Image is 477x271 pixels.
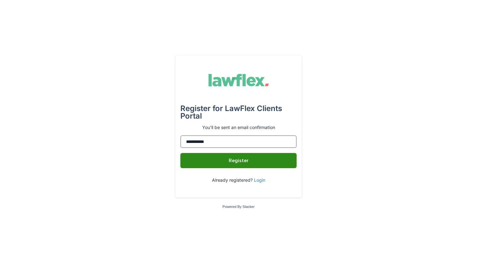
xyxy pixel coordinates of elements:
[212,177,254,183] span: Already registered?
[202,125,275,130] p: You'll be sent an email confirmation
[180,104,223,113] span: Register for
[254,177,265,183] a: Login
[229,158,249,163] span: Register
[222,205,254,209] a: Powered By Stacker
[180,153,297,168] button: Register
[180,100,297,125] div: LawFlex Clients Portal
[203,71,274,90] img: Z2zxAcboTASq8Im6hbY4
